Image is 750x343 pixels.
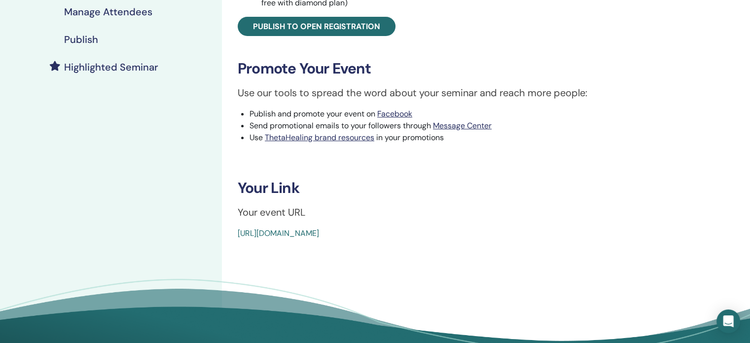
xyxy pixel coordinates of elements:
[238,60,706,77] h3: Promote Your Event
[433,120,492,131] a: Message Center
[238,205,706,220] p: Your event URL
[250,120,706,132] li: Send promotional emails to your followers through
[238,85,706,100] p: Use our tools to spread the word about your seminar and reach more people:
[238,179,706,197] h3: Your Link
[238,228,319,238] a: [URL][DOMAIN_NAME]
[265,132,374,143] a: ThetaHealing brand resources
[64,34,98,45] h4: Publish
[238,17,395,36] a: Publish to open registration
[716,309,740,333] div: Open Intercom Messenger
[250,108,706,120] li: Publish and promote your event on
[64,61,158,73] h4: Highlighted Seminar
[377,109,412,119] a: Facebook
[250,132,706,144] li: Use in your promotions
[64,6,152,18] h4: Manage Attendees
[253,21,380,32] span: Publish to open registration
